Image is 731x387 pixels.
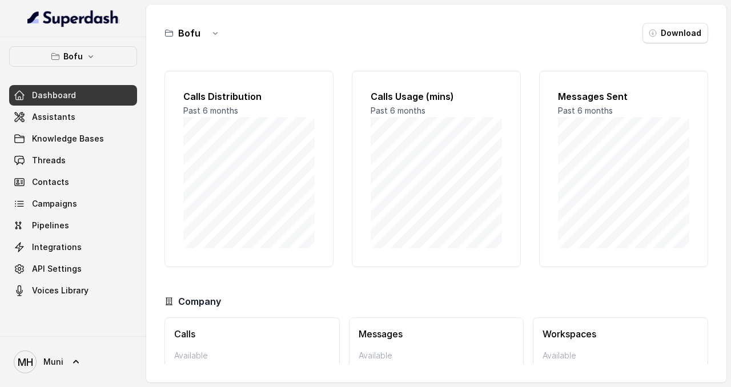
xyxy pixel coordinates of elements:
a: Dashboard [9,85,137,106]
p: Available [174,350,330,361]
p: 23116 mins [174,361,330,375]
text: MH [18,356,33,368]
a: Pipelines [9,215,137,236]
h2: Calls Usage (mins) [371,90,502,103]
span: Voices Library [32,285,89,296]
button: Bofu [9,46,137,67]
span: Campaigns [32,198,77,209]
span: Knowledge Bases [32,133,104,144]
span: API Settings [32,263,82,275]
h3: Messages [359,327,515,341]
img: light.svg [27,9,119,27]
h3: Company [178,295,221,308]
a: Contacts [9,172,137,192]
a: Assistants [9,107,137,127]
h2: Calls Distribution [183,90,315,103]
span: Muni [43,356,63,368]
h3: Workspaces [543,327,698,341]
a: API Settings [9,259,137,279]
span: Past 6 months [183,106,238,115]
a: Campaigns [9,193,137,214]
button: Download [642,23,708,43]
h3: Bofu [178,26,200,40]
a: Muni [9,346,137,378]
span: Pipelines [32,220,69,231]
p: Available [543,350,698,361]
span: Past 6 months [371,106,425,115]
span: Integrations [32,241,82,253]
h2: Messages Sent [558,90,689,103]
span: Assistants [32,111,75,123]
a: Integrations [9,237,137,257]
a: Voices Library [9,280,137,301]
a: Threads [9,150,137,171]
span: Contacts [32,176,69,188]
p: Available [359,350,515,361]
p: 311 messages [359,361,515,375]
span: Past 6 months [558,106,613,115]
h3: Calls [174,327,330,341]
p: Bofu [63,50,83,63]
span: Dashboard [32,90,76,101]
span: Threads [32,155,66,166]
a: Knowledge Bases [9,128,137,149]
p: 9 Workspaces [543,361,698,375]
